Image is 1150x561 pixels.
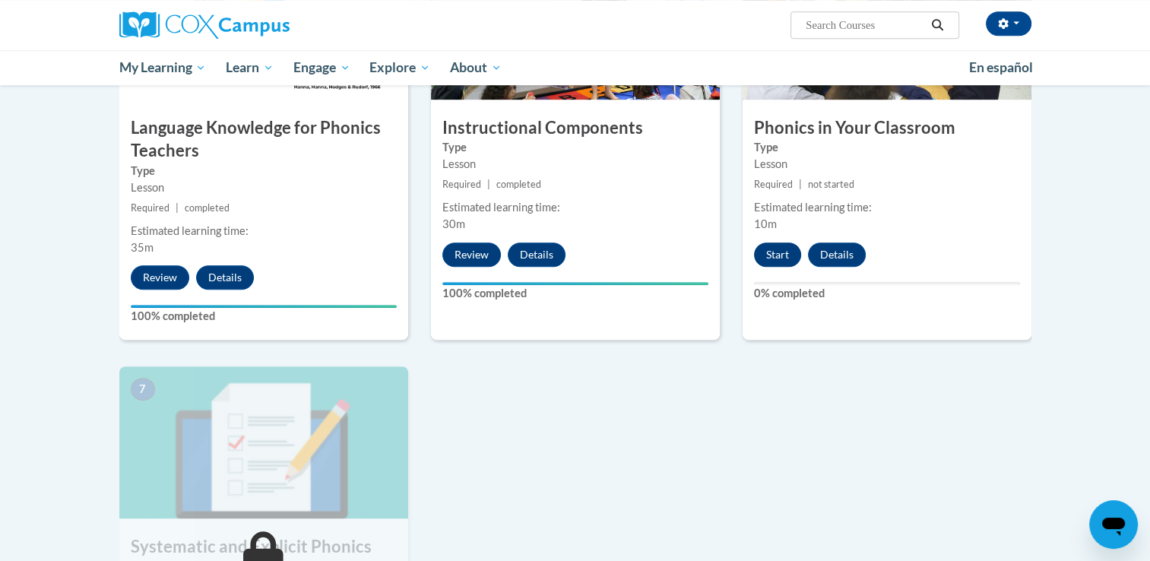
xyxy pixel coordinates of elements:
input: Search Courses [804,16,926,34]
span: completed [185,202,230,214]
a: About [440,50,512,85]
label: 0% completed [754,285,1020,302]
span: | [799,179,802,190]
label: Type [754,139,1020,156]
img: Cox Campus [119,11,290,39]
span: | [487,179,490,190]
div: Lesson [442,156,708,173]
span: En español [969,59,1033,75]
button: Review [131,265,189,290]
button: Account Settings [986,11,1031,36]
img: Course Image [119,366,408,518]
span: 35m [131,241,154,254]
label: Type [442,139,708,156]
button: Details [808,242,866,267]
button: Details [196,265,254,290]
span: Learn [226,59,274,77]
label: 100% completed [131,308,397,325]
span: | [176,202,179,214]
a: My Learning [109,50,217,85]
button: Search [926,16,949,34]
div: Lesson [754,156,1020,173]
span: not started [808,179,854,190]
div: Lesson [131,179,397,196]
a: Engage [284,50,360,85]
div: Your progress [131,305,397,308]
span: Required [442,179,481,190]
div: Main menu [97,50,1054,85]
a: Explore [360,50,440,85]
label: 100% completed [442,285,708,302]
span: 10m [754,217,777,230]
button: Details [508,242,565,267]
div: Your progress [442,282,708,285]
span: Explore [369,59,430,77]
a: Cox Campus [119,11,408,39]
span: 7 [131,378,155,401]
span: About [450,59,502,77]
h3: Phonics in Your Classroom [743,116,1031,140]
button: Start [754,242,801,267]
a: Learn [216,50,284,85]
h3: Language Knowledge for Phonics Teachers [119,116,408,163]
span: Engage [293,59,350,77]
a: En español [959,52,1043,84]
div: Estimated learning time: [442,199,708,216]
h3: Instructional Components [431,116,720,140]
div: Estimated learning time: [131,223,397,239]
span: Required [131,202,169,214]
span: Required [754,179,793,190]
button: Review [442,242,501,267]
span: My Learning [119,59,206,77]
label: Type [131,163,397,179]
span: 30m [442,217,465,230]
div: Estimated learning time: [754,199,1020,216]
span: completed [496,179,541,190]
iframe: Button to launch messaging window [1089,500,1138,549]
